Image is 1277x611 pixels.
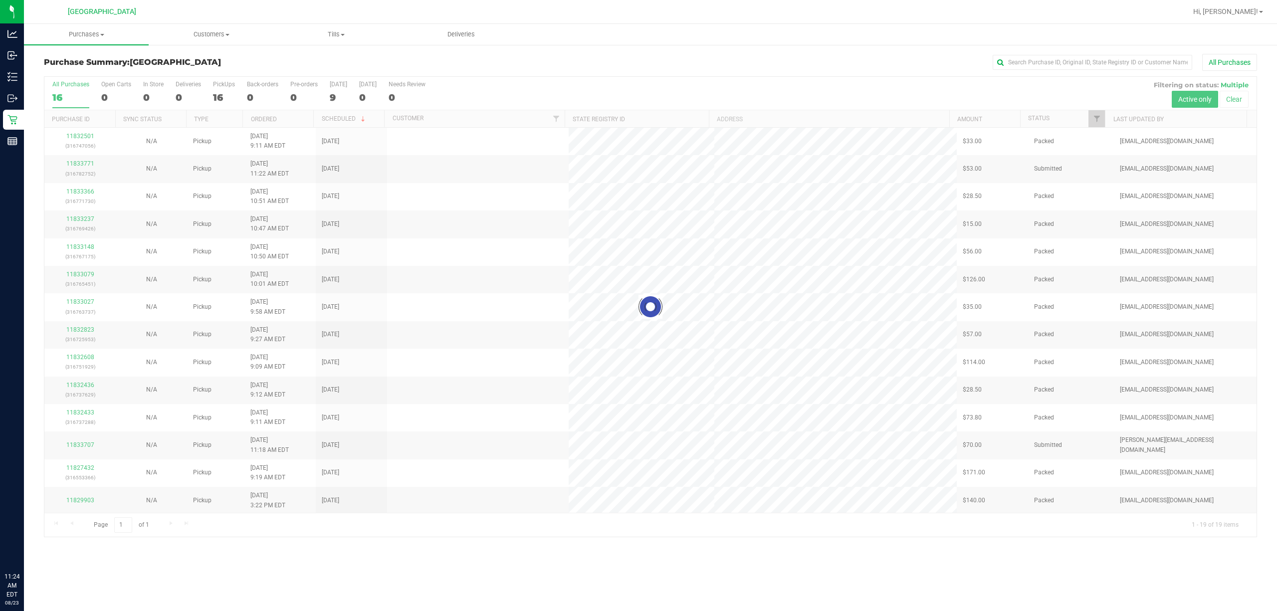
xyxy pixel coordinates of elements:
[7,93,17,103] inline-svg: Outbound
[7,136,17,146] inline-svg: Reports
[130,57,221,67] span: [GEOGRAPHIC_DATA]
[434,30,488,39] span: Deliveries
[44,58,448,67] h3: Purchase Summary:
[7,50,17,60] inline-svg: Inbound
[24,24,149,45] a: Purchases
[68,7,136,16] span: [GEOGRAPHIC_DATA]
[24,30,149,39] span: Purchases
[274,30,398,39] span: Tills
[1202,54,1257,71] button: All Purchases
[7,115,17,125] inline-svg: Retail
[4,599,19,607] p: 08/23
[149,30,273,39] span: Customers
[10,531,40,561] iframe: Resource center
[4,572,19,599] p: 11:24 AM EDT
[993,55,1192,70] input: Search Purchase ID, Original ID, State Registry ID or Customer Name...
[7,72,17,82] inline-svg: Inventory
[149,24,273,45] a: Customers
[399,24,523,45] a: Deliveries
[1193,7,1258,15] span: Hi, [PERSON_NAME]!
[274,24,399,45] a: Tills
[7,29,17,39] inline-svg: Analytics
